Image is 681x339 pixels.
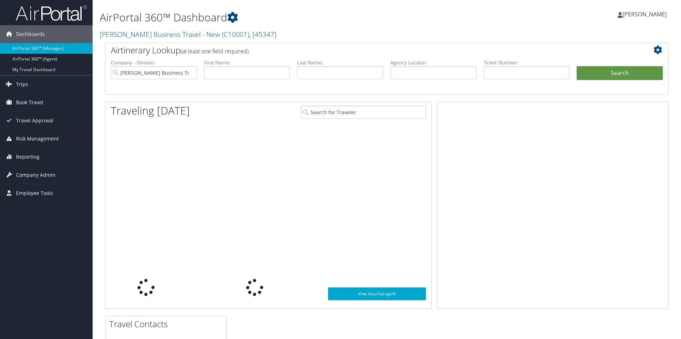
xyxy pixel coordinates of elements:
[111,44,616,56] h2: Airtinerary Lookup
[111,59,197,66] label: Company - Division:
[222,30,249,39] span: ( C10001 )
[390,59,477,66] label: Agency Locator:
[204,59,290,66] label: First Name:
[301,106,426,119] input: Search for Traveler
[16,184,53,202] span: Employee Tools
[100,10,483,25] h1: AirPortal 360™ Dashboard
[297,59,383,66] label: Last Name:
[111,103,190,118] h1: Traveling [DATE]
[181,47,249,55] span: (at least one field required)
[109,318,226,330] h2: Travel Contacts
[16,112,53,129] span: Travel Approval
[249,30,276,39] span: , [ 45347 ]
[16,166,56,184] span: Company Admin
[16,5,87,21] img: airportal-logo.png
[16,148,40,166] span: Reporting
[16,130,59,148] span: Risk Management
[623,10,667,18] span: [PERSON_NAME]
[328,287,426,300] a: View SecurityLogic®
[100,30,276,39] a: [PERSON_NAME] Business Travel - New
[16,75,28,93] span: Trips
[16,25,45,43] span: Dashboards
[618,4,674,25] a: [PERSON_NAME]
[16,94,43,111] span: Book Travel
[577,66,663,80] button: Search
[484,59,570,66] label: Ticket Number:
